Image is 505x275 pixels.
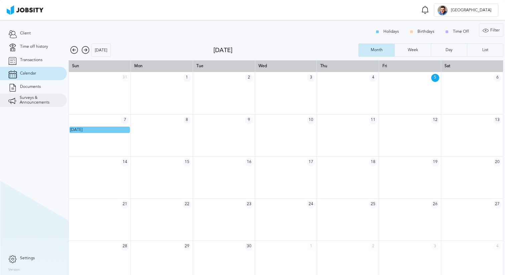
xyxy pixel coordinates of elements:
[493,243,501,251] span: 4
[183,200,191,209] span: 22
[8,268,21,272] label: Version:
[183,243,191,251] span: 29
[479,24,503,37] div: Filter
[121,243,129,251] span: 28
[493,74,501,82] span: 6
[259,63,267,68] span: Wed
[431,116,439,124] span: 12
[431,158,439,166] span: 19
[121,158,129,166] span: 14
[369,200,377,209] span: 25
[20,58,42,62] span: Transactions
[20,44,48,49] span: Time off history
[20,71,36,76] span: Calendar
[20,85,41,89] span: Documents
[431,200,439,209] span: 26
[448,8,495,13] span: [GEOGRAPHIC_DATA]
[382,63,387,68] span: Fri
[320,63,327,68] span: Thu
[307,243,315,251] span: 1
[72,63,79,68] span: Sun
[183,74,191,82] span: 1
[394,43,431,57] button: Week
[445,63,450,68] span: Sat
[493,158,501,166] span: 20
[479,48,492,52] div: List
[20,96,58,105] span: Surveys & Announcements
[467,43,503,57] button: List
[431,43,467,57] button: Day
[245,74,253,82] span: 2
[121,74,129,82] span: 31
[20,31,31,36] span: Client
[121,200,129,209] span: 21
[20,256,35,261] span: Settings
[431,74,439,82] span: 5
[183,158,191,166] span: 15
[479,23,503,37] button: Filter
[369,158,377,166] span: 18
[213,47,358,54] div: [DATE]
[91,43,111,57] button: [DATE]
[442,48,456,52] div: Day
[245,243,253,251] span: 30
[358,43,394,57] button: Month
[367,48,386,52] div: Month
[183,116,191,124] span: 8
[70,127,82,132] span: [DATE]
[307,158,315,166] span: 17
[493,200,501,209] span: 27
[438,5,448,15] div: W
[196,63,203,68] span: Tue
[434,3,498,17] button: W[GEOGRAPHIC_DATA]
[121,116,129,124] span: 7
[245,200,253,209] span: 23
[369,74,377,82] span: 4
[404,48,422,52] div: Week
[431,243,439,251] span: 3
[493,116,501,124] span: 13
[134,63,143,68] span: Mon
[245,116,253,124] span: 9
[307,200,315,209] span: 24
[369,116,377,124] span: 11
[369,243,377,251] span: 2
[307,116,315,124] span: 10
[307,74,315,82] span: 3
[7,5,43,15] img: ab4bad089aa723f57921c736e9817d99.png
[92,44,111,57] div: [DATE]
[245,158,253,166] span: 16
